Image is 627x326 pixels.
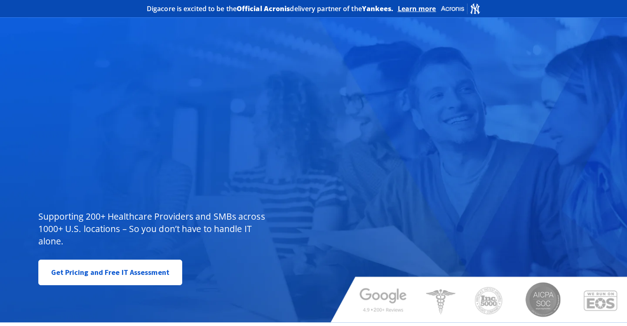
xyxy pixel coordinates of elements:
a: Get Pricing and Free IT Assessment [38,260,182,285]
a: Learn more [398,5,436,13]
b: Yankees. [362,4,394,13]
b: Official Acronis [237,4,290,13]
span: Get Pricing and Free IT Assessment [51,264,169,281]
img: Acronis [440,2,481,14]
p: Supporting 200+ Healthcare Providers and SMBs across 1000+ U.S. locations – So you don’t have to ... [38,210,269,247]
h2: Digacore is excited to be the delivery partner of the [147,5,394,12]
